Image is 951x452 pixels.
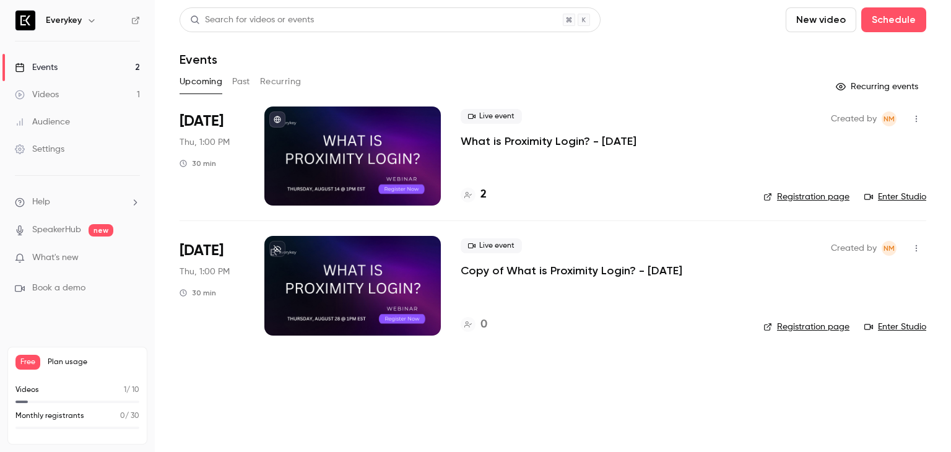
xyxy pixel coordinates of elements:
button: New video [786,7,856,32]
h1: Events [180,52,217,67]
a: Enter Studio [864,191,926,203]
div: Aug 14 Thu, 1:00 PM (America/New York) [180,106,245,206]
span: NM [884,241,895,256]
span: Book a demo [32,282,85,295]
span: [DATE] [180,241,224,261]
a: What is Proximity Login? - [DATE] [461,134,636,149]
a: 2 [461,186,487,203]
div: Search for videos or events [190,14,314,27]
button: Upcoming [180,72,222,92]
button: Past [232,72,250,92]
button: Schedule [861,7,926,32]
p: Videos [15,385,39,396]
img: Everykey [15,11,35,30]
button: Recurring [260,72,302,92]
p: / 30 [120,411,139,422]
span: Plan usage [48,357,139,367]
a: SpeakerHub [32,224,81,237]
span: Thu, 1:00 PM [180,136,230,149]
a: 0 [461,316,487,333]
span: 0 [120,412,125,420]
span: Free [15,355,40,370]
span: Live event [461,238,522,253]
a: Registration page [763,191,849,203]
div: 30 min [180,159,216,168]
div: Events [15,61,58,74]
div: 30 min [180,288,216,298]
span: What's new [32,251,79,264]
span: Thu, 1:00 PM [180,266,230,278]
div: Videos [15,89,59,101]
span: NM [884,111,895,126]
span: [DATE] [180,111,224,131]
span: Live event [461,109,522,124]
a: Enter Studio [864,321,926,333]
h4: 2 [480,186,487,203]
div: Settings [15,143,64,155]
h4: 0 [480,316,487,333]
p: Monthly registrants [15,411,84,422]
a: Registration page [763,321,849,333]
h6: Everykey [46,14,82,27]
span: new [89,224,113,237]
span: Created by [831,241,877,256]
span: Nick Marsteller [882,241,897,256]
p: / 10 [124,385,139,396]
span: Created by [831,111,877,126]
a: Copy of What is Proximity Login? - [DATE] [461,263,682,278]
span: Nick Marsteller [882,111,897,126]
span: 1 [124,386,126,394]
button: Recurring events [830,77,926,97]
li: help-dropdown-opener [15,196,140,209]
div: Audience [15,116,70,128]
span: Help [32,196,50,209]
div: Aug 28 Thu, 1:00 PM (America/New York) [180,236,245,335]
